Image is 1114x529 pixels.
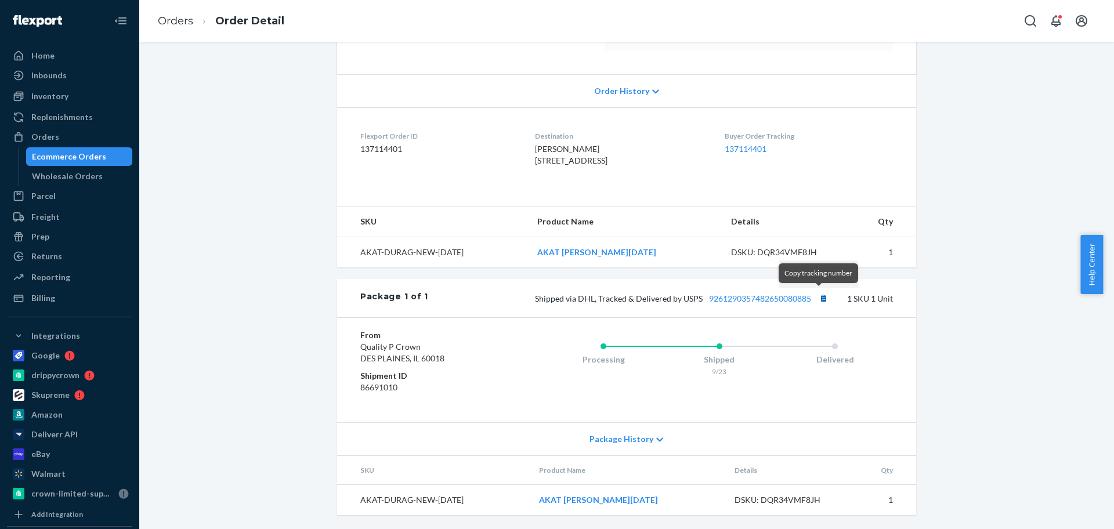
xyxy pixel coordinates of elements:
[7,405,132,424] a: Amazon
[1070,9,1093,32] button: Open account menu
[360,342,444,363] span: Quality P Crown DES PLAINES, IL 60018
[31,468,66,480] div: Walmart
[731,247,840,258] div: DSKU: DQR34VMF8JH
[31,70,67,81] div: Inbounds
[31,429,78,440] div: Deliverr API
[428,291,893,306] div: 1 SKU 1 Unit
[7,386,132,404] a: Skupreme
[725,456,853,485] th: Details
[1044,9,1068,32] button: Open notifications
[23,8,65,19] span: Support
[777,354,893,365] div: Delivered
[337,206,528,237] th: SKU
[7,268,132,287] a: Reporting
[853,456,916,485] th: Qty
[7,187,132,205] a: Parcel
[32,171,103,182] div: Wholesale Orders
[594,85,649,97] span: Order History
[337,485,530,516] td: AKAT-DURAG-NEW-[DATE]
[7,227,132,246] a: Prep
[31,389,70,401] div: Skupreme
[7,289,132,307] a: Billing
[31,251,62,262] div: Returns
[32,151,106,162] div: Ecommerce Orders
[528,206,722,237] th: Product Name
[537,247,656,257] a: AKAT [PERSON_NAME][DATE]
[31,111,93,123] div: Replenishments
[589,433,653,445] span: Package History
[31,488,114,499] div: crown-limited-supply
[337,456,530,485] th: SKU
[26,147,133,166] a: Ecommerce Orders
[13,15,62,27] img: Flexport logo
[360,131,516,141] dt: Flexport Order ID
[360,329,499,341] dt: From
[31,190,56,202] div: Parcel
[7,445,132,463] a: eBay
[7,425,132,444] a: Deliverr API
[31,271,70,283] div: Reporting
[735,494,844,506] div: DSKU: DQR34VMF8JH
[31,211,60,223] div: Freight
[31,409,63,421] div: Amazon
[7,366,132,385] a: drippycrown
[816,291,831,306] button: Copy tracking number
[158,15,193,27] a: Orders
[7,108,132,126] a: Replenishments
[853,485,916,516] td: 1
[535,294,831,303] span: Shipped via DHL, Tracked & Delivered by USPS
[7,46,132,65] a: Home
[1019,9,1042,32] button: Open Search Box
[31,50,55,61] div: Home
[7,66,132,85] a: Inbounds
[7,465,132,483] a: Walmart
[530,456,725,485] th: Product Name
[360,382,499,393] dd: 86691010
[26,167,133,186] a: Wholesale Orders
[535,131,706,141] dt: Destination
[360,143,516,155] dd: 137114401
[7,208,132,226] a: Freight
[725,144,766,154] a: 137114401
[661,354,777,365] div: Shipped
[109,9,132,32] button: Close Navigation
[31,292,55,304] div: Billing
[31,509,83,519] div: Add Integration
[725,131,893,141] dt: Buyer Order Tracking
[849,237,916,268] td: 1
[722,206,849,237] th: Details
[215,15,284,27] a: Order Detail
[849,206,916,237] th: Qty
[7,484,132,503] a: crown-limited-supply
[31,131,59,143] div: Orders
[337,237,528,268] td: AKAT-DURAG-NEW-[DATE]
[7,87,132,106] a: Inventory
[360,370,499,382] dt: Shipment ID
[31,330,80,342] div: Integrations
[7,247,132,266] a: Returns
[535,144,607,165] span: [PERSON_NAME] [STREET_ADDRESS]
[31,369,79,381] div: drippycrown
[7,346,132,365] a: Google
[784,269,852,277] span: Copy tracking number
[7,327,132,345] button: Integrations
[31,448,50,460] div: eBay
[31,350,60,361] div: Google
[545,354,661,365] div: Processing
[7,508,132,521] a: Add Integration
[360,291,428,306] div: Package 1 of 1
[1080,235,1103,294] button: Help Center
[661,367,777,376] div: 9/23
[539,495,658,505] a: AKAT [PERSON_NAME][DATE]
[31,231,49,242] div: Prep
[31,90,68,102] div: Inventory
[149,4,294,38] ol: breadcrumbs
[709,294,811,303] a: 9261290357482650080885
[7,128,132,146] a: Orders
